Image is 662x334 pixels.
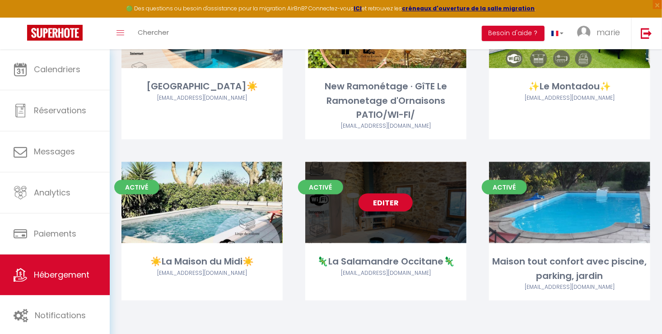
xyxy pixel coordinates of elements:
span: Activé [298,180,343,195]
img: ... [577,26,591,39]
div: Maison tout confort avec piscine, parking, jardin [489,255,650,283]
div: Airbnb [305,269,466,278]
div: Airbnb [489,94,650,102]
div: Airbnb [121,269,283,278]
img: logout [641,28,652,39]
a: ICI [354,5,362,12]
div: New Ramonétage · GîTE Le Ramonetage d'Ornaisons PATIO/WI-FI/ [305,79,466,122]
span: Activé [114,180,159,195]
img: Super Booking [27,25,83,41]
div: Airbnb [305,122,466,130]
span: Réservations [34,105,86,116]
div: ✨Le Montadou✨ [489,79,650,93]
button: Ouvrir le widget de chat LiveChat [7,4,34,31]
a: Chercher [131,18,176,49]
div: [GEOGRAPHIC_DATA]☀️ [121,79,283,93]
div: Airbnb [121,94,283,102]
div: ☀️La Maison du Midi☀️ [121,255,283,269]
a: ... marie [570,18,631,49]
div: 🦎La Salamandre Occitane🦎 [305,255,466,269]
div: Airbnb [489,283,650,292]
span: Hébergement [34,269,89,280]
span: Activé [482,180,527,195]
span: Analytics [34,187,70,198]
button: Besoin d'aide ? [482,26,545,41]
span: Paiements [34,228,76,239]
span: Chercher [138,28,169,37]
a: créneaux d'ouverture de la salle migration [402,5,535,12]
span: marie [597,27,620,38]
a: Editer [359,194,413,212]
span: Messages [34,146,75,157]
span: Calendriers [34,64,80,75]
span: Notifications [35,310,86,321]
